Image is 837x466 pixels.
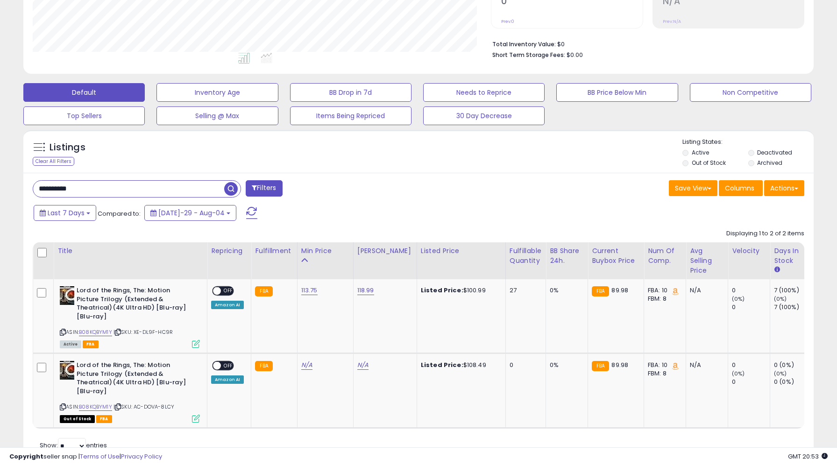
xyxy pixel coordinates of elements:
div: FBM: 8 [648,369,679,378]
small: FBA [592,286,609,297]
li: $0 [492,38,797,49]
div: ASIN: [60,361,200,422]
div: Displaying 1 to 2 of 2 items [726,229,804,238]
div: Num of Comp. [648,246,682,266]
a: Terms of Use [80,452,120,461]
div: Amazon AI [211,375,244,384]
button: Columns [719,180,763,196]
button: Save View [669,180,717,196]
div: 0% [550,361,581,369]
b: Listed Price: [421,360,463,369]
div: N/A [690,286,721,295]
button: Non Competitive [690,83,811,102]
button: 30 Day Decrease [423,106,545,125]
a: B08KQBYM1Y [79,328,112,336]
div: 0 [732,378,770,386]
label: Active [692,148,709,156]
button: Actions [764,180,804,196]
b: Lord of the Rings, The: Motion Picture Trilogy (Extended & Theatrical)(4K Ultra HD) [Blu-ray] [Bl... [77,286,190,323]
div: FBM: 8 [648,295,679,303]
div: Fulfillable Quantity [510,246,542,266]
small: FBA [255,286,272,297]
div: 27 [510,286,539,295]
div: ASIN: [60,286,200,347]
div: 0 [510,361,539,369]
span: | SKU: AC-DOVA-8LCY [113,403,174,410]
b: Short Term Storage Fees: [492,51,565,59]
span: FBA [96,415,112,423]
button: Inventory Age [156,83,278,102]
div: FBA: 10 [648,286,679,295]
a: 118.99 [357,286,374,295]
span: All listings currently available for purchase on Amazon [60,340,81,348]
span: OFF [221,362,236,370]
b: Total Inventory Value: [492,40,556,48]
div: Days In Stock [774,246,808,266]
span: 2025-08-12 20:53 GMT [788,452,828,461]
b: Lord of the Rings, The: Motion Picture Trilogy (Extended & Theatrical)(4K Ultra HD) [Blu-ray] [Bl... [77,361,190,398]
button: Filters [246,180,282,197]
img: 51o7aIHdlZL._SL40_.jpg [60,286,74,305]
small: (0%) [732,370,745,377]
span: OFF [221,287,236,295]
small: Prev: 0 [501,19,514,24]
span: Compared to: [98,209,141,218]
div: Min Price [301,246,349,256]
span: $0.00 [567,50,583,59]
div: 0 (0%) [774,361,812,369]
button: Top Sellers [23,106,145,125]
span: 89.98 [611,360,628,369]
div: seller snap | | [9,452,162,461]
button: BB Price Below Min [556,83,678,102]
label: Deactivated [757,148,792,156]
div: Title [57,246,203,256]
small: Prev: N/A [663,19,681,24]
button: Items Being Repriced [290,106,411,125]
small: FBA [592,361,609,371]
div: $108.49 [421,361,498,369]
div: Amazon AI [211,301,244,309]
a: N/A [301,360,312,370]
small: (0%) [774,295,787,303]
small: (0%) [774,370,787,377]
div: Fulfillment [255,246,293,256]
button: Last 7 Days [34,205,96,221]
small: (0%) [732,295,745,303]
button: Needs to Reprice [423,83,545,102]
span: Show: entries [40,441,107,450]
div: FBA: 10 [648,361,679,369]
button: Selling @ Max [156,106,278,125]
div: 0% [550,286,581,295]
p: Listing States: [682,138,814,147]
strong: Copyright [9,452,43,461]
span: | SKU: XE-DL9F-HC9R [113,328,173,336]
a: B08KQBYM1Y [79,403,112,411]
div: 0 (0%) [774,378,812,386]
div: 7 (100%) [774,286,812,295]
a: N/A [357,360,369,370]
span: All listings that are currently out of stock and unavailable for purchase on Amazon [60,415,95,423]
span: Columns [725,184,754,193]
span: Last 7 Days [48,208,85,218]
button: Default [23,83,145,102]
div: 7 (100%) [774,303,812,311]
a: Privacy Policy [121,452,162,461]
h5: Listings [50,141,85,154]
span: [DATE]-29 - Aug-04 [158,208,225,218]
div: N/A [690,361,721,369]
label: Archived [757,159,782,167]
div: Clear All Filters [33,157,74,166]
div: Repricing [211,246,247,256]
b: Listed Price: [421,286,463,295]
button: BB Drop in 7d [290,83,411,102]
div: Velocity [732,246,766,256]
label: Out of Stock [692,159,726,167]
span: FBA [83,340,99,348]
button: [DATE]-29 - Aug-04 [144,205,236,221]
span: 89.98 [611,286,628,295]
div: 0 [732,361,770,369]
div: BB Share 24h. [550,246,584,266]
div: 0 [732,286,770,295]
div: $100.99 [421,286,498,295]
small: FBA [255,361,272,371]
